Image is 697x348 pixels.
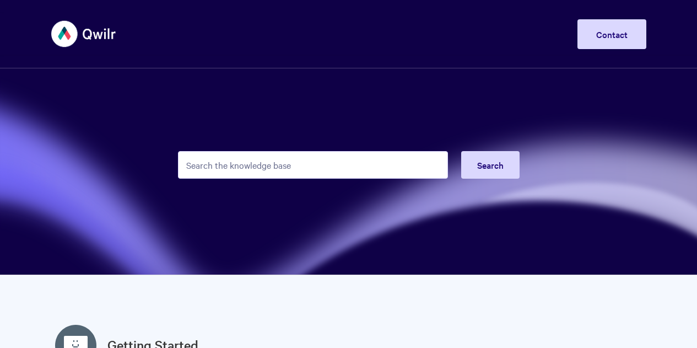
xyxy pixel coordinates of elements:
a: Contact [577,19,646,49]
button: Search [461,151,520,179]
span: Search [477,159,504,171]
img: Qwilr Help Center [51,13,117,55]
input: Search the knowledge base [178,151,448,179]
